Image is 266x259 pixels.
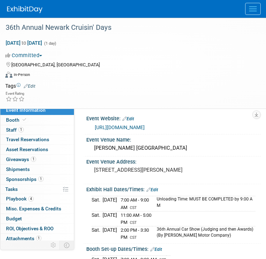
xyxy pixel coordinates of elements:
[38,176,44,182] span: 1
[6,107,46,113] span: Event Information
[47,241,60,250] td: Personalize Event Tab Strip
[6,127,24,133] span: Staff
[5,72,12,77] img: Format-Inperson.png
[130,220,137,225] span: CST
[152,226,255,241] td: 36th Annual Car Show (Judging and then Awards) (By [PERSON_NAME] Motor Company)
[86,113,261,122] div: Event Website:
[130,235,137,240] span: CST
[5,52,45,59] button: Committed
[121,197,149,210] span: 7:00 AM - 9:00 AM
[6,92,25,95] div: Event Rating
[152,196,255,211] td: Unloading Time: MUST BE COMPLETED by 9:00 AM
[0,204,74,214] a: Misc. Expenses & Credits
[122,116,134,121] a: Edit
[95,125,145,130] a: [URL][DOMAIN_NAME]
[0,175,74,184] a: Sponsorships1
[0,105,74,115] a: Event Information
[103,196,117,211] td: [DATE]
[150,247,162,252] a: Edit
[86,244,261,253] div: Booth Set-up Dates/Times:
[6,196,34,202] span: Playbook
[13,72,30,77] div: In-Person
[6,117,28,123] span: Booth
[6,216,22,221] span: Budget
[24,84,35,89] a: Edit
[92,226,103,241] td: Sat.
[21,40,27,46] span: to
[6,206,61,211] span: Misc. Expenses & Credits
[0,234,74,243] a: Attachments1
[6,147,48,152] span: Asset Reservations
[0,155,74,164] a: Giveaways1
[94,167,253,173] pre: [STREET_ADDRESS][PERSON_NAME]
[6,226,53,231] span: ROI, Objectives & ROO
[0,214,74,224] a: Budget
[92,196,103,211] td: Sat.
[0,115,74,125] a: Booth
[23,118,26,122] i: Booth reservation complete
[92,211,103,226] td: Sat.
[0,224,74,233] a: ROI, Objectives & ROO
[245,3,261,15] button: Menu
[11,62,100,67] span: [GEOGRAPHIC_DATA], [GEOGRAPHIC_DATA]
[0,184,74,194] a: Tasks
[5,40,42,46] span: [DATE] [DATE]
[6,176,44,182] span: Sponsorships
[92,143,255,154] div: [PERSON_NAME] [GEOGRAPHIC_DATA]
[6,156,36,162] span: Giveaways
[3,21,252,34] div: 36th Annual Newark Cruisin' Days
[86,134,261,143] div: Event Venue Name:
[121,227,149,240] span: 2:00 PM - 3:30 PM
[28,196,34,202] span: 4
[103,226,117,241] td: [DATE]
[7,6,42,13] img: ExhibitDay
[0,194,74,204] a: Playbook4
[0,145,74,154] a: Asset Reservations
[0,165,74,174] a: Shipments
[0,135,74,144] a: Travel Reservations
[60,241,74,250] td: Toggle Event Tabs
[6,236,41,241] span: Attachments
[6,137,49,142] span: Travel Reservations
[31,156,36,162] span: 1
[5,186,18,192] span: Tasks
[130,205,137,210] span: CST
[146,187,158,192] a: Edit
[121,213,151,225] span: 11:00 AM - 5:00 PM
[86,156,261,165] div: Event Venue Address:
[5,71,252,81] div: Event Format
[0,125,74,135] a: Staff1
[103,211,117,226] td: [DATE]
[44,41,56,46] span: (1 day)
[5,82,35,89] td: Tags
[36,236,41,241] span: 1
[18,127,24,132] span: 1
[86,184,261,193] div: Exhibit Hall Dates/Times:
[6,166,30,172] span: Shipments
